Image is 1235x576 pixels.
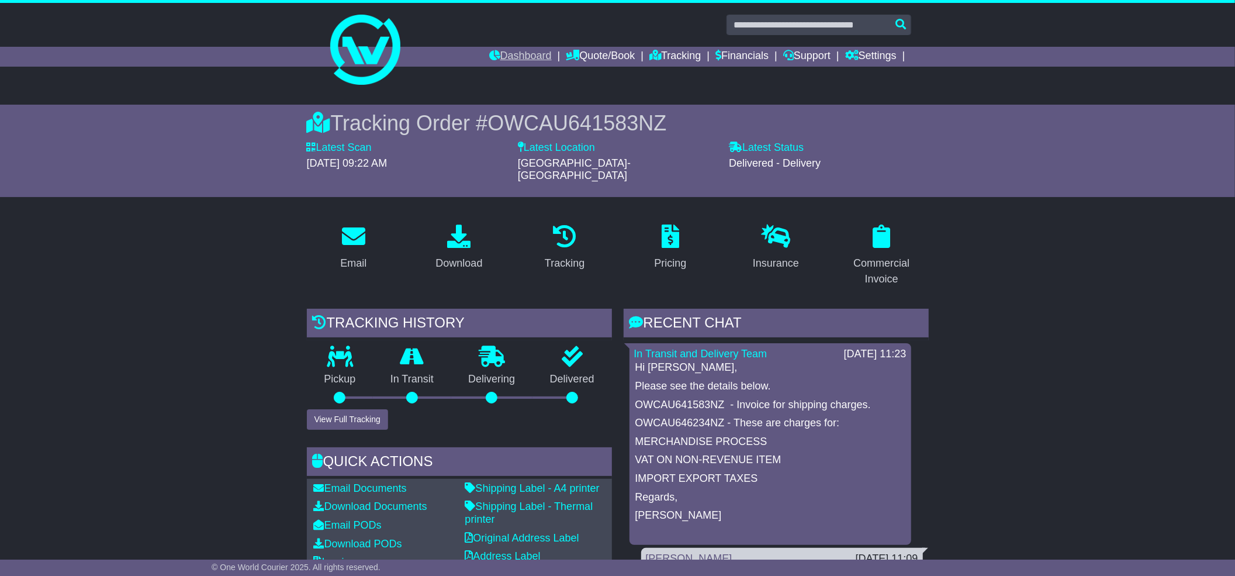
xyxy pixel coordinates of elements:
[314,501,427,512] a: Download Documents
[340,256,366,271] div: Email
[487,111,666,135] span: OWCAU641583NZ
[307,447,612,479] div: Quick Actions
[566,47,635,67] a: Quote/Book
[649,47,701,67] a: Tracking
[634,348,767,360] a: In Transit and Delivery Team
[518,157,631,182] span: [GEOGRAPHIC_DATA]-[GEOGRAPHIC_DATA]
[532,373,612,386] p: Delivered
[783,47,831,67] a: Support
[635,380,905,393] p: Please see the details below.
[654,256,686,271] div: Pricing
[307,409,388,430] button: View Full Tracking
[624,309,929,340] div: RECENT CHAT
[856,553,918,565] div: [DATE] 11:09
[314,482,407,494] a: Email Documents
[314,538,402,550] a: Download PODs
[212,563,380,572] span: © One World Courier 2025. All rights reserved.
[635,436,905,449] p: MERCHANDISE PROCESS
[451,373,533,386] p: Delivering
[465,501,593,525] a: Shipping Label - Thermal printer
[307,309,612,340] div: Tracking history
[537,220,592,275] a: Tracking
[465,550,541,562] a: Address Label
[465,482,600,494] a: Shipping Label - A4 printer
[307,157,388,169] span: [DATE] 09:22 AM
[842,256,921,287] div: Commercial Invoice
[635,454,905,467] p: VAT ON NON-REVENUE ITEM
[635,399,905,412] p: OWCAU641583NZ - Invoice for shipping charges.
[518,142,595,154] label: Latest Location
[715,47,769,67] a: Financials
[307,142,372,154] label: Latest Scan
[307,373,373,386] p: Pickup
[314,519,382,531] a: Email PODs
[635,417,905,430] p: OWCAU646234NZ - These are charges for:
[745,220,807,275] a: Insurance
[835,220,929,291] a: Commercial Invoice
[753,256,799,271] div: Insurance
[635,361,905,374] p: Hi [PERSON_NAME],
[307,111,929,136] div: Tracking Order #
[489,47,552,67] a: Dashboard
[428,220,490,275] a: Download
[545,256,584,271] div: Tracking
[465,532,579,544] a: Original Address Label
[729,157,821,169] span: Delivered - Delivery
[635,509,905,522] p: [PERSON_NAME]
[729,142,804,154] label: Latest Status
[635,472,905,485] p: IMPORT EXPORT TAXES
[373,373,451,386] p: In Transit
[435,256,482,271] div: Download
[314,556,355,568] a: Invoice
[845,47,897,67] a: Settings
[333,220,374,275] a: Email
[635,491,905,504] p: Regards,
[844,348,907,361] div: [DATE] 11:23
[646,220,694,275] a: Pricing
[646,553,732,564] a: [PERSON_NAME]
